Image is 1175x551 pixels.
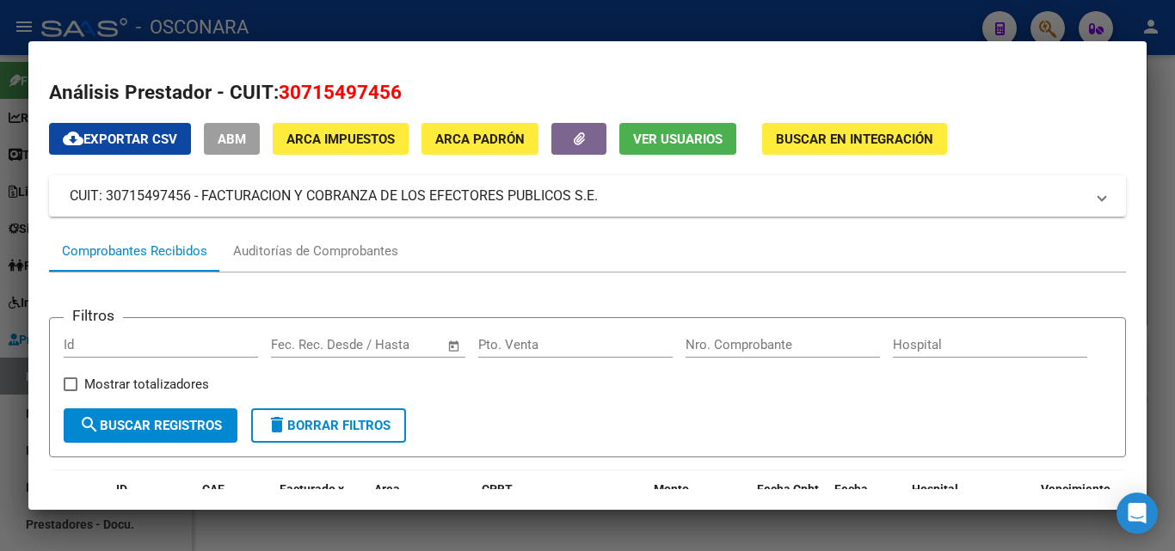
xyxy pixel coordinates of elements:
span: Fecha Recibido [834,482,883,516]
mat-expansion-panel-header: CUIT: 30715497456 - FACTURACION Y COBRANZA DE LOS EFECTORES PUBLICOS S.E. [49,175,1126,217]
span: ID [116,482,127,496]
span: Ver Usuarios [633,132,723,147]
mat-icon: search [79,414,100,435]
button: ARCA Impuestos [273,123,409,155]
datatable-header-cell: Fecha Recibido [827,471,905,547]
span: CAE [202,482,225,496]
span: Mostrar totalizadores [84,374,209,395]
datatable-header-cell: Vencimiento Auditoría [1034,471,1111,547]
button: Ver Usuarios [619,123,736,155]
datatable-header-cell: Monto [647,471,750,547]
button: Borrar Filtros [251,408,406,443]
span: Fecha Cpbt [757,482,819,496]
input: End date [342,337,426,352]
datatable-header-cell: CAE [195,471,273,547]
datatable-header-cell: Area [367,471,475,547]
span: Vencimiento Auditoría [1041,482,1110,516]
span: ARCA Impuestos [286,132,395,147]
button: Buscar Registros [64,408,237,443]
span: Buscar en Integración [776,132,933,147]
input: Start date [271,337,327,352]
mat-icon: cloud_download [63,128,83,149]
span: CPBT [482,482,513,496]
mat-icon: delete [267,414,287,435]
datatable-header-cell: ID [109,471,195,547]
span: 30715497456 [279,81,402,103]
mat-panel-title: CUIT: 30715497456 - FACTURACION Y COBRANZA DE LOS EFECTORES PUBLICOS S.E. [70,186,1085,206]
div: Auditorías de Comprobantes [233,242,398,261]
datatable-header-cell: Hospital [905,471,1034,547]
button: Open calendar [445,336,464,356]
span: Facturado x Orden De [280,482,344,516]
datatable-header-cell: CPBT [475,471,647,547]
h3: Filtros [64,304,123,327]
datatable-header-cell: Facturado x Orden De [273,471,367,547]
span: Area [374,482,400,496]
button: ABM [204,123,260,155]
button: Buscar en Integración [762,123,947,155]
h2: Análisis Prestador - CUIT: [49,78,1126,107]
span: Monto [654,482,689,496]
div: Comprobantes Recibidos [62,242,207,261]
span: Exportar CSV [63,132,177,147]
span: Buscar Registros [79,418,222,433]
span: ABM [218,132,246,147]
div: Open Intercom Messenger [1117,493,1158,534]
span: Hospital [912,482,958,496]
span: Borrar Filtros [267,418,391,433]
button: ARCA Padrón [421,123,538,155]
datatable-header-cell: Fecha Cpbt [750,471,827,547]
button: Exportar CSV [49,123,191,155]
span: ARCA Padrón [435,132,525,147]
